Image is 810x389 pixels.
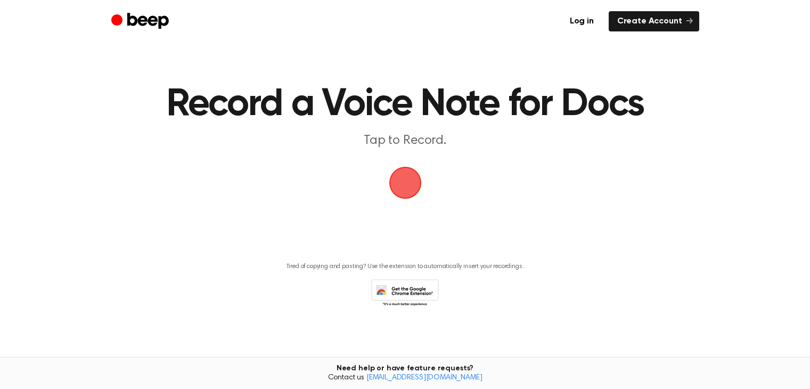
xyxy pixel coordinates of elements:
p: Tap to Record. [201,132,610,150]
a: Log in [561,11,602,31]
a: [EMAIL_ADDRESS][DOMAIN_NAME] [366,374,482,382]
h1: Record a Voice Note for Docs [133,85,678,124]
a: Create Account [609,11,699,31]
p: Tired of copying and pasting? Use the extension to automatically insert your recordings. [287,263,524,271]
a: Beep [111,11,171,32]
img: Beep Logo [389,167,421,199]
span: Contact us [6,374,804,383]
